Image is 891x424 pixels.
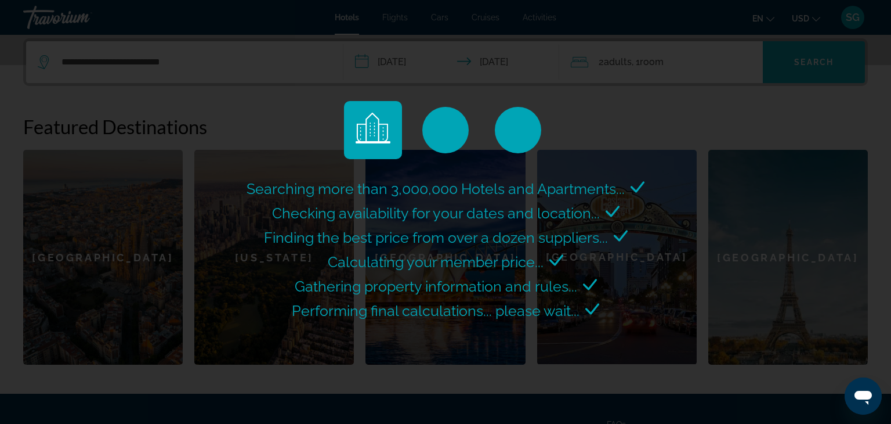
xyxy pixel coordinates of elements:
span: Calculating your member price... [328,253,544,271]
iframe: Button to launch messaging window [845,378,882,415]
span: Checking availability for your dates and location... [272,204,600,222]
span: Searching more than 3,000,000 Hotels and Apartments... [247,180,625,197]
span: Performing final calculations... please wait... [292,302,579,319]
span: Finding the best price from over a dozen suppliers... [264,229,608,246]
span: Gathering property information and rules... [295,278,577,295]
